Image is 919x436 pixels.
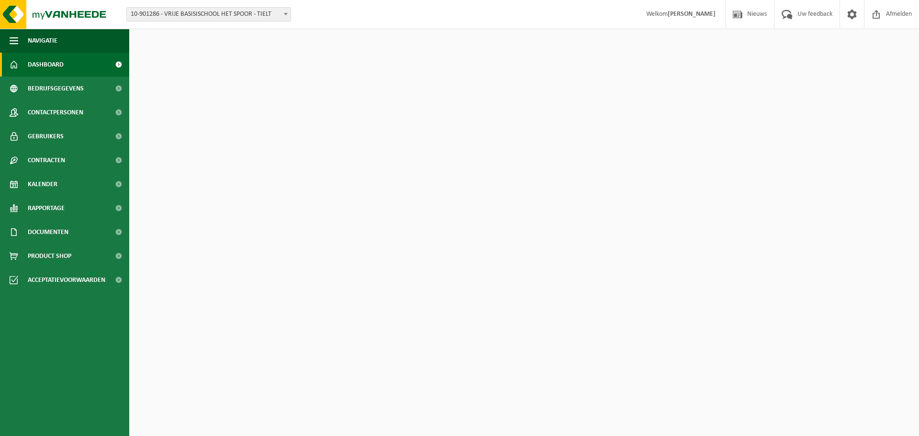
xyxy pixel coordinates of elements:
span: Navigatie [28,29,57,53]
span: 10-901286 - VRIJE BASISISCHOOL HET SPOOR - TIELT [127,8,291,21]
span: Documenten [28,220,68,244]
span: Contactpersonen [28,101,83,124]
span: Acceptatievoorwaarden [28,268,105,292]
span: Bedrijfsgegevens [28,77,84,101]
span: Dashboard [28,53,64,77]
span: Contracten [28,148,65,172]
span: Rapportage [28,196,65,220]
span: Gebruikers [28,124,64,148]
strong: [PERSON_NAME] [668,11,716,18]
span: 10-901286 - VRIJE BASISISCHOOL HET SPOOR - TIELT [126,7,291,22]
span: Kalender [28,172,57,196]
span: Product Shop [28,244,71,268]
